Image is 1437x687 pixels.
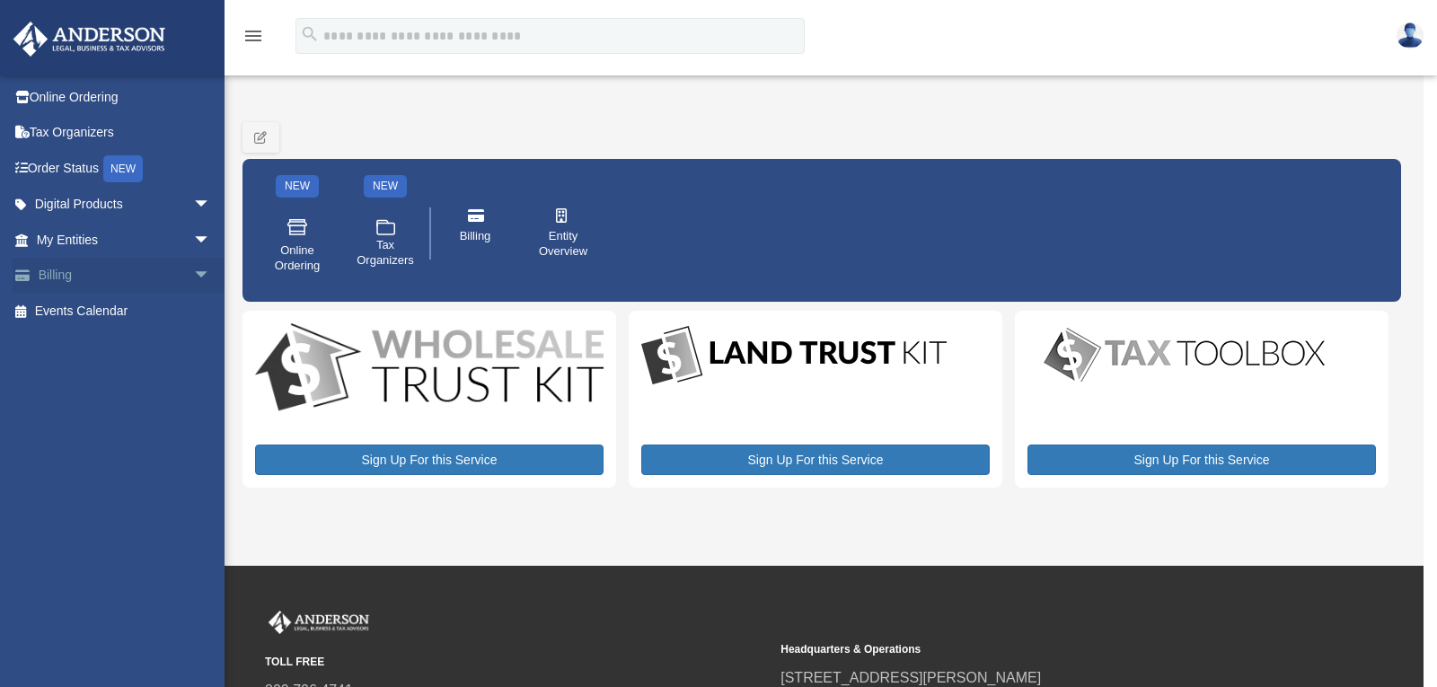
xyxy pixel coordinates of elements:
a: menu [242,31,264,47]
img: Anderson Advisors Platinum Portal [8,22,171,57]
a: Sign Up For this Service [641,445,990,475]
span: arrow_drop_down [193,258,229,295]
small: TOLL FREE [265,653,768,672]
span: Tax Organizers [357,238,414,269]
a: My Entitiesarrow_drop_down [13,222,238,258]
small: Headquarters & Operations [780,640,1283,659]
div: NEW [103,155,143,182]
a: Order StatusNEW [13,150,238,187]
span: Billing [460,229,491,244]
a: Online Ordering [13,79,238,115]
i: search [300,24,320,44]
img: Anderson Advisors Platinum Portal [265,611,373,634]
a: [STREET_ADDRESS][PERSON_NAME] [780,670,1041,685]
div: NEW [364,175,407,198]
a: Digital Productsarrow_drop_down [13,187,229,223]
span: arrow_drop_down [193,222,229,259]
img: LandTrust_lgo-1.jpg [641,323,947,389]
a: Billingarrow_drop_down [13,258,238,294]
a: Events Calendar [13,293,238,329]
a: Sign Up For this Service [1027,445,1376,475]
span: Online Ordering [272,243,322,274]
span: Entity Overview [538,229,588,260]
a: Tax Organizers [348,204,423,286]
div: NEW [276,175,319,198]
i: menu [242,25,264,47]
img: taxtoolbox_new-1.webp [1027,323,1342,386]
a: Tax Organizers [13,115,238,151]
img: WS-Trust-Kit-lgo-1.jpg [255,323,604,416]
a: Online Ordering [260,204,335,286]
img: User Pic [1397,22,1424,48]
span: arrow_drop_down [193,187,229,224]
a: Billing [437,196,513,271]
a: Entity Overview [525,196,601,271]
a: Sign Up For this Service [255,445,604,475]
